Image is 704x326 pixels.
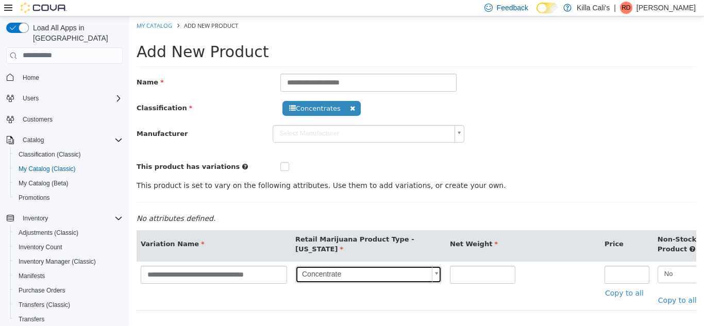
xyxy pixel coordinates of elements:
span: Concentrates [154,84,232,99]
span: Non-Stock Product [529,219,567,237]
span: Classification (Classic) [14,148,123,161]
span: Classification [8,88,63,95]
span: Adjustments (Classic) [19,229,78,237]
span: This product has variations [8,146,111,154]
button: Inventory [19,212,52,225]
button: My Catalog (Beta) [10,176,127,191]
em: No attributes defined. [8,198,87,206]
span: Classification (Classic) [19,150,81,159]
span: Inventory Count [19,243,62,251]
span: Net Weight [321,224,369,231]
a: Concentrate [166,249,313,267]
a: No [529,249,588,267]
a: My Catalog [8,5,43,13]
img: Cova [21,3,67,13]
span: Name [8,62,35,70]
span: No [529,250,574,266]
span: Promotions [14,192,123,204]
button: Purchase Orders [10,283,127,298]
span: Manifests [14,270,123,282]
span: Inventory [23,214,48,222]
span: Catalog [23,136,44,144]
span: Variation Name [12,224,76,231]
a: Manifests [14,270,49,282]
a: Customers [19,113,57,126]
span: Inventory Manager (Classic) [14,255,123,268]
span: My Catalog (Classic) [14,163,123,175]
span: Price [476,224,495,231]
span: Concentrate [167,250,299,266]
span: Select Manufacturer [144,109,322,125]
button: Classification (Classic) [10,147,127,162]
a: My Catalog (Classic) [14,163,80,175]
span: Customers [19,113,123,126]
button: Inventory Manager (Classic) [10,254,127,269]
span: Adjustments (Classic) [14,227,123,239]
p: This product is set to vary on the following attributes. Use them to add variations, or create yo... [8,164,567,175]
input: Dark Mode [537,3,558,13]
span: Retail Marijuana Product Type - [US_STATE] [166,219,286,237]
button: Users [19,92,43,105]
a: Adjustments (Classic) [14,227,82,239]
button: Adjustments (Classic) [10,226,127,240]
div: Ryan Dill [620,2,632,14]
span: RD [622,2,630,14]
span: Users [23,94,39,102]
a: Copy to all [476,267,521,286]
a: Promotions [14,192,54,204]
button: Catalog [2,133,127,147]
span: Purchase Orders [19,286,65,295]
span: Transfers (Classic) [19,301,70,309]
button: My Catalog (Classic) [10,162,127,176]
span: Catalog [19,134,123,146]
button: Promotions [10,191,127,205]
a: Add Another Variation [8,305,104,324]
button: Inventory Count [10,240,127,254]
span: Load All Apps in [GEOGRAPHIC_DATA] [29,23,123,43]
button: Manifests [10,269,127,283]
span: Manufacturer [8,113,59,121]
span: Feedback [497,3,528,13]
p: Killa Cali's [577,2,610,14]
button: Users [2,91,127,106]
a: Home [19,72,43,84]
span: My Catalog (Classic) [19,165,76,173]
span: Manifests [19,272,45,280]
span: My Catalog (Beta) [14,177,123,190]
span: Home [23,74,39,82]
span: Inventory Manager (Classic) [19,258,96,266]
p: | [614,2,616,14]
a: Select Manufacturer [144,109,336,126]
a: Classification (Classic) [14,148,85,161]
a: My Catalog (Beta) [14,177,73,190]
a: Inventory Manager (Classic) [14,255,100,268]
a: Inventory Count [14,241,66,253]
span: Transfers [19,315,44,323]
span: Add New Product [55,5,109,13]
a: Copy to all [529,274,574,294]
p: [PERSON_NAME] [636,2,696,14]
span: Inventory [19,212,123,225]
button: Transfers (Classic) [10,298,127,312]
button: Catalog [19,134,48,146]
span: Home [19,71,123,84]
span: Transfers [14,313,123,325]
span: Transfers (Classic) [14,299,123,311]
button: Inventory [2,211,127,226]
span: Promotions [19,194,50,202]
span: Users [19,92,123,105]
button: Home [2,70,127,85]
a: Transfers [14,313,48,325]
span: Purchase Orders [14,284,123,297]
span: Add New Product [8,26,140,44]
span: Customers [23,115,53,124]
button: Customers [2,112,127,127]
a: Purchase Orders [14,284,70,297]
span: My Catalog (Beta) [19,179,69,187]
a: Transfers (Classic) [14,299,74,311]
span: Inventory Count [14,241,123,253]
